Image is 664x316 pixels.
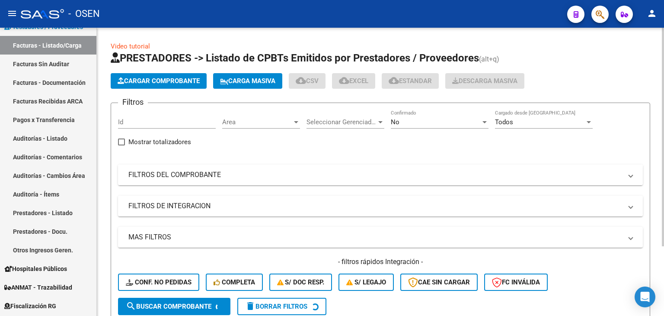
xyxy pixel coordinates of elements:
[445,73,524,89] button: Descarga Masiva
[118,164,643,185] mat-expansion-panel-header: FILTROS DEL COMPROBANTE
[68,4,100,23] span: - OSEN
[289,73,326,89] button: CSV
[339,75,349,86] mat-icon: cloud_download
[118,274,199,291] button: Conf. no pedidas
[4,283,72,292] span: ANMAT - Trazabilidad
[484,274,548,291] button: FC Inválida
[296,77,319,85] span: CSV
[408,278,470,286] span: CAE SIN CARGAR
[118,96,148,108] h3: Filtros
[400,274,478,291] button: CAE SIN CARGAR
[245,301,255,311] mat-icon: delete
[332,73,375,89] button: EXCEL
[214,278,255,286] span: Completa
[4,264,67,274] span: Hospitales Públicos
[206,274,263,291] button: Completa
[118,196,643,216] mat-expansion-panel-header: FILTROS DE INTEGRACION
[126,301,136,311] mat-icon: search
[389,77,432,85] span: Estandar
[111,52,479,64] span: PRESTADORES -> Listado de CPBTs Emitidos por Prestadores / Proveedores
[269,274,332,291] button: S/ Doc Resp.
[128,201,622,211] mat-panel-title: FILTROS DE INTEGRACION
[245,303,307,310] span: Borrar Filtros
[495,118,513,126] span: Todos
[118,227,643,248] mat-expansion-panel-header: MAS FILTROS
[445,73,524,89] app-download-masive: Descarga masiva de comprobantes (adjuntos)
[126,278,192,286] span: Conf. no pedidas
[111,73,207,89] button: Cargar Comprobante
[306,118,377,126] span: Seleccionar Gerenciador
[118,298,230,315] button: Buscar Comprobante
[128,137,191,147] span: Mostrar totalizadores
[647,8,657,19] mat-icon: person
[118,77,200,85] span: Cargar Comprobante
[213,73,282,89] button: Carga Masiva
[338,274,394,291] button: S/ legajo
[237,298,326,315] button: Borrar Filtros
[128,170,622,180] mat-panel-title: FILTROS DEL COMPROBANTE
[635,287,655,307] div: Open Intercom Messenger
[391,118,399,126] span: No
[220,77,275,85] span: Carga Masiva
[389,75,399,86] mat-icon: cloud_download
[277,278,325,286] span: S/ Doc Resp.
[222,118,292,126] span: Area
[346,278,386,286] span: S/ legajo
[492,278,540,286] span: FC Inválida
[296,75,306,86] mat-icon: cloud_download
[118,257,643,267] h4: - filtros rápidos Integración -
[111,42,150,50] a: Video tutorial
[7,8,17,19] mat-icon: menu
[452,77,517,85] span: Descarga Masiva
[382,73,439,89] button: Estandar
[126,303,211,310] span: Buscar Comprobante
[4,301,56,311] span: Fiscalización RG
[479,55,499,63] span: (alt+q)
[128,232,622,242] mat-panel-title: MAS FILTROS
[339,77,368,85] span: EXCEL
